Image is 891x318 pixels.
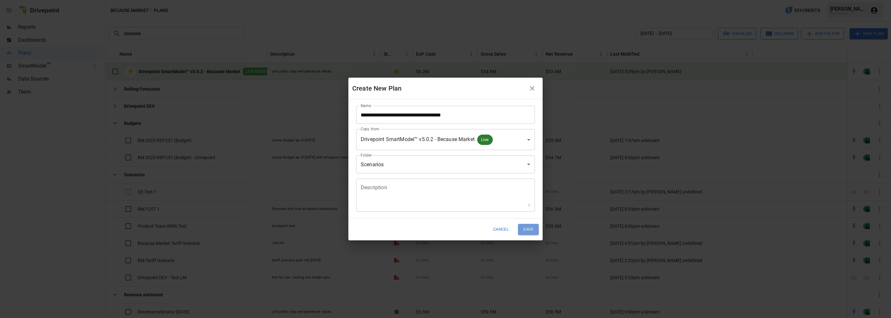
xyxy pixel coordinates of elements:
span: Live [477,136,493,143]
div: Scenarios [356,155,535,173]
label: Copy from [361,126,379,132]
div: Create New Plan [352,83,526,93]
label: Folder [361,152,372,158]
label: Name [361,103,371,108]
button: Save [518,224,539,235]
button: Cancel [489,224,513,235]
span: Drivepoint SmartModel™ v5.0.2 - Because Market [361,136,475,142]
